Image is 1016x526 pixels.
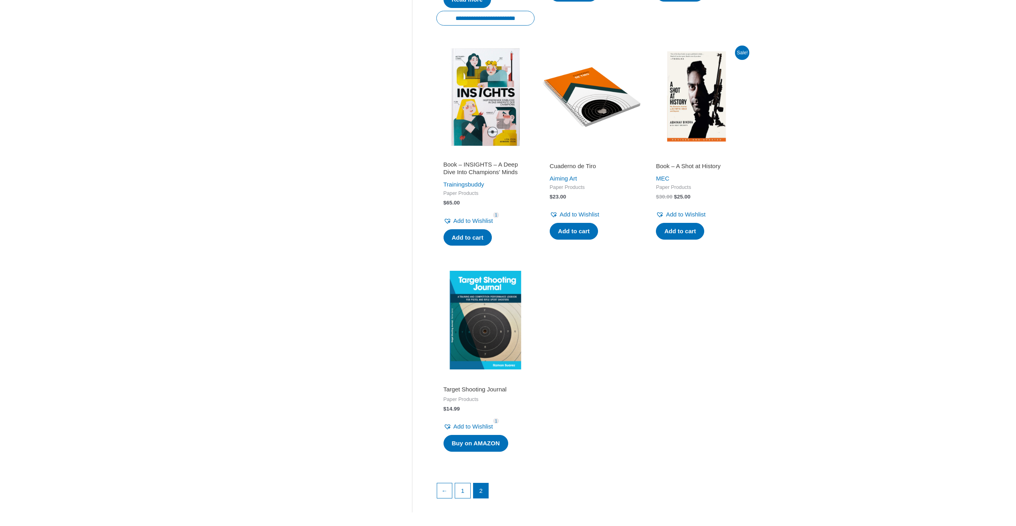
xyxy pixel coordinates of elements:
[444,215,493,226] a: Add to Wishlist
[550,151,634,161] iframe: Customer reviews powered by Trustpilot
[656,151,740,161] iframe: Customer reviews powered by Trustpilot
[444,151,527,161] iframe: Customer reviews powered by Trustpilot
[656,162,740,170] h2: Book – A Shot at History
[436,48,535,146] img: INSIGHTS - A Deep Dive Into Champions' Minds
[444,406,447,412] span: $
[543,48,641,146] img: Cuaderno de Tiro
[735,46,749,60] span: Sale!
[493,212,499,218] span: 1
[550,223,598,240] a: Add to cart: “Cuaderno de Tiro”
[550,184,634,191] span: Paper Products
[436,483,747,503] nav: Product Pagination
[674,194,677,200] span: $
[674,194,690,200] bdi: 25.00
[656,162,740,173] a: Book – A Shot at History
[454,217,493,224] span: Add to Wishlist
[444,161,527,179] a: Book – INSIGHTS – A Deep Dive Into Champions’ Minds
[454,423,493,430] span: Add to Wishlist
[550,162,634,173] a: Cuaderno de Tiro
[550,209,599,220] a: Add to Wishlist
[666,211,705,218] span: Add to Wishlist
[444,190,527,197] span: Paper Products
[444,435,508,452] a: Buy on AMAZON
[656,184,740,191] span: Paper Products
[444,181,484,188] a: Trainingsbuddy
[560,211,599,218] span: Add to Wishlist
[444,161,527,176] h2: Book – INSIGHTS – A Deep Dive Into Champions’ Minds
[550,194,553,200] span: $
[444,200,460,206] bdi: 65.00
[649,48,747,146] img: A Shot at History
[444,406,460,412] bdi: 14.99
[550,162,634,170] h2: Cuaderno de Tiro
[444,385,527,396] a: Target Shooting Journal
[444,385,527,393] h2: Target Shooting Journal
[493,418,499,424] span: 1
[473,483,489,498] span: Page 2
[550,175,577,182] a: Aiming Art
[444,374,527,384] iframe: Customer reviews powered by Trustpilot
[444,200,447,206] span: $
[656,194,672,200] bdi: 30.00
[444,421,493,432] a: Add to Wishlist
[455,483,470,498] a: Page 1
[656,223,704,240] a: Add to cart: “Book - A Shot at History”
[444,229,492,246] a: Add to cart: “Book - INSIGHTS - A Deep Dive Into Champions' Minds”
[656,194,659,200] span: $
[550,194,566,200] bdi: 23.00
[656,175,669,182] a: MEC
[437,483,452,498] a: ←
[436,271,535,369] img: Target Shooting Journal
[444,396,527,403] span: Paper Products
[656,209,705,220] a: Add to Wishlist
